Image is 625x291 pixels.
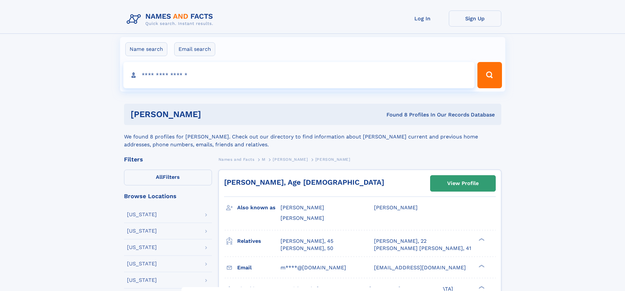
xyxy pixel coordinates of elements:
[124,193,212,199] div: Browse Locations
[294,111,495,118] div: Found 8 Profiles In Our Records Database
[123,62,475,88] input: search input
[124,170,212,185] label: Filters
[127,228,157,234] div: [US_STATE]
[156,174,163,180] span: All
[127,261,157,266] div: [US_STATE]
[281,204,324,211] span: [PERSON_NAME]
[477,62,502,88] button: Search Button
[281,238,333,245] a: [PERSON_NAME], 45
[237,202,281,213] h3: Also known as
[449,10,501,27] a: Sign Up
[127,245,157,250] div: [US_STATE]
[224,178,384,186] a: [PERSON_NAME], Age [DEMOGRAPHIC_DATA]
[396,10,449,27] a: Log In
[237,262,281,273] h3: Email
[374,245,471,252] a: [PERSON_NAME] [PERSON_NAME], 41
[477,285,485,289] div: ❯
[281,245,333,252] a: [PERSON_NAME], 50
[125,42,167,56] label: Name search
[131,110,294,118] h1: [PERSON_NAME]
[281,215,324,221] span: [PERSON_NAME]
[124,10,219,28] img: Logo Names and Facts
[127,278,157,283] div: [US_STATE]
[477,264,485,268] div: ❯
[124,156,212,162] div: Filters
[430,176,495,191] a: View Profile
[219,155,255,163] a: Names and Facts
[237,236,281,247] h3: Relatives
[374,238,427,245] a: [PERSON_NAME], 22
[447,176,479,191] div: View Profile
[374,204,418,211] span: [PERSON_NAME]
[124,125,501,149] div: We found 8 profiles for [PERSON_NAME]. Check out our directory to find information about [PERSON_...
[127,212,157,217] div: [US_STATE]
[315,157,350,162] span: [PERSON_NAME]
[262,155,265,163] a: M
[174,42,215,56] label: Email search
[273,155,308,163] a: [PERSON_NAME]
[262,157,265,162] span: M
[273,157,308,162] span: [PERSON_NAME]
[477,237,485,241] div: ❯
[374,264,466,271] span: [EMAIL_ADDRESS][DOMAIN_NAME]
